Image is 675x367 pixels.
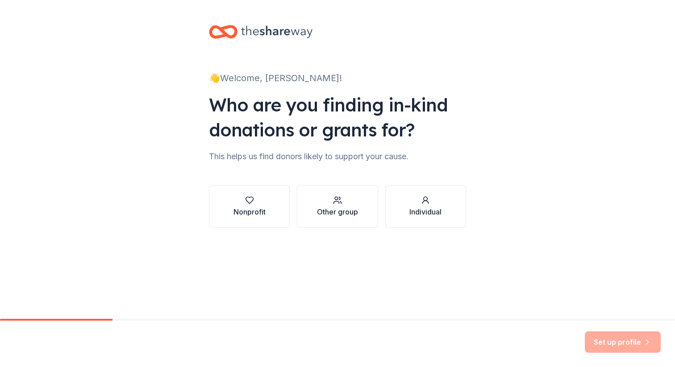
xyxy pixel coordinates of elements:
[385,185,466,228] button: Individual
[209,149,466,164] div: This helps us find donors likely to support your cause.
[209,71,466,85] div: 👋 Welcome, [PERSON_NAME]!
[233,206,266,217] div: Nonprofit
[317,206,358,217] div: Other group
[409,206,442,217] div: Individual
[209,185,290,228] button: Nonprofit
[209,92,466,142] div: Who are you finding in-kind donations or grants for?
[297,185,378,228] button: Other group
